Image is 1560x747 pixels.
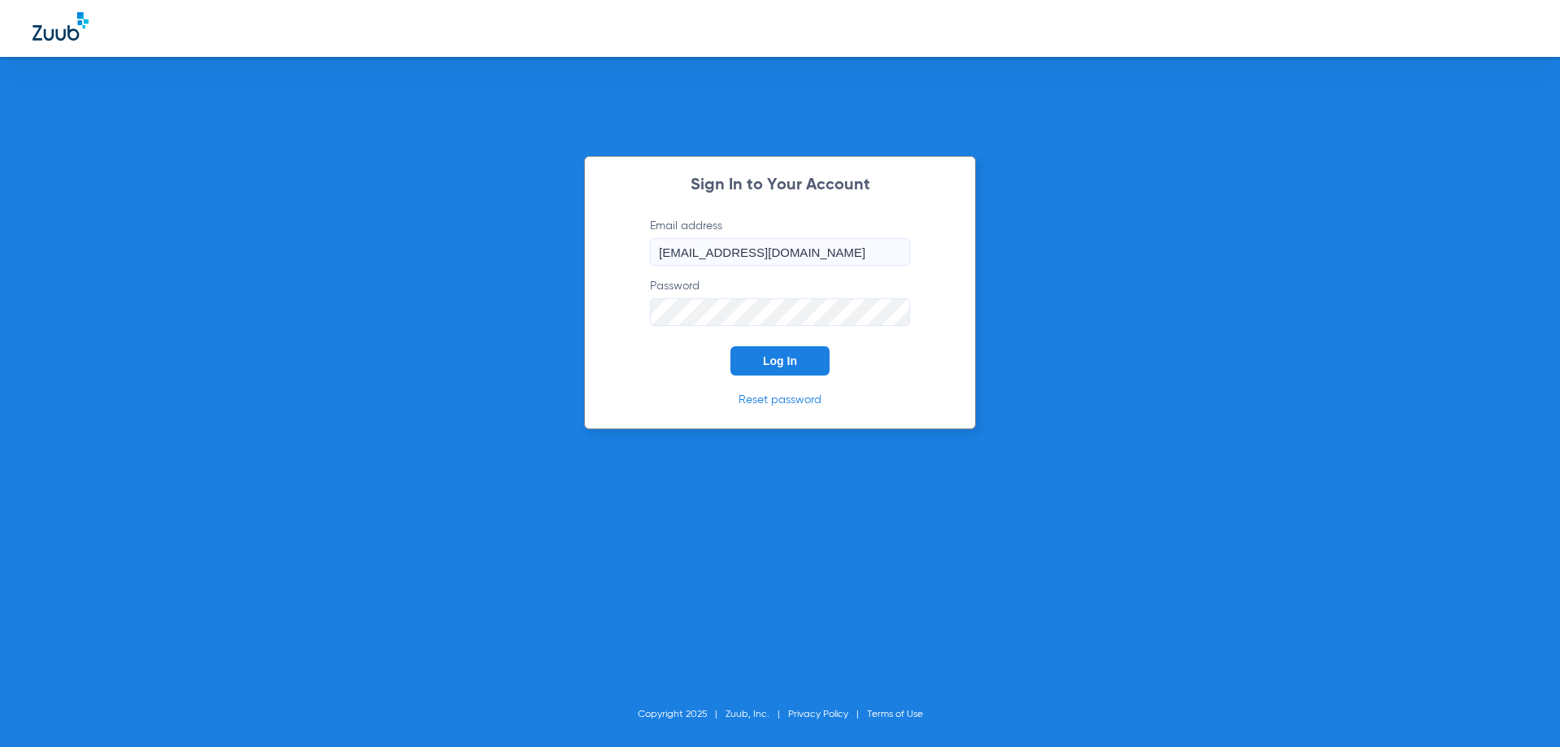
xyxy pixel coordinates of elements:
[1479,669,1560,747] iframe: Chat Widget
[638,706,726,723] li: Copyright 2025
[650,238,910,266] input: Email address
[650,278,910,326] label: Password
[730,346,830,376] button: Log In
[763,354,797,367] span: Log In
[650,218,910,266] label: Email address
[32,12,89,41] img: Zuub Logo
[626,177,934,193] h2: Sign In to Your Account
[739,394,821,406] a: Reset password
[867,710,923,719] a: Terms of Use
[650,298,910,326] input: Password
[726,706,788,723] li: Zuub, Inc.
[788,710,848,719] a: Privacy Policy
